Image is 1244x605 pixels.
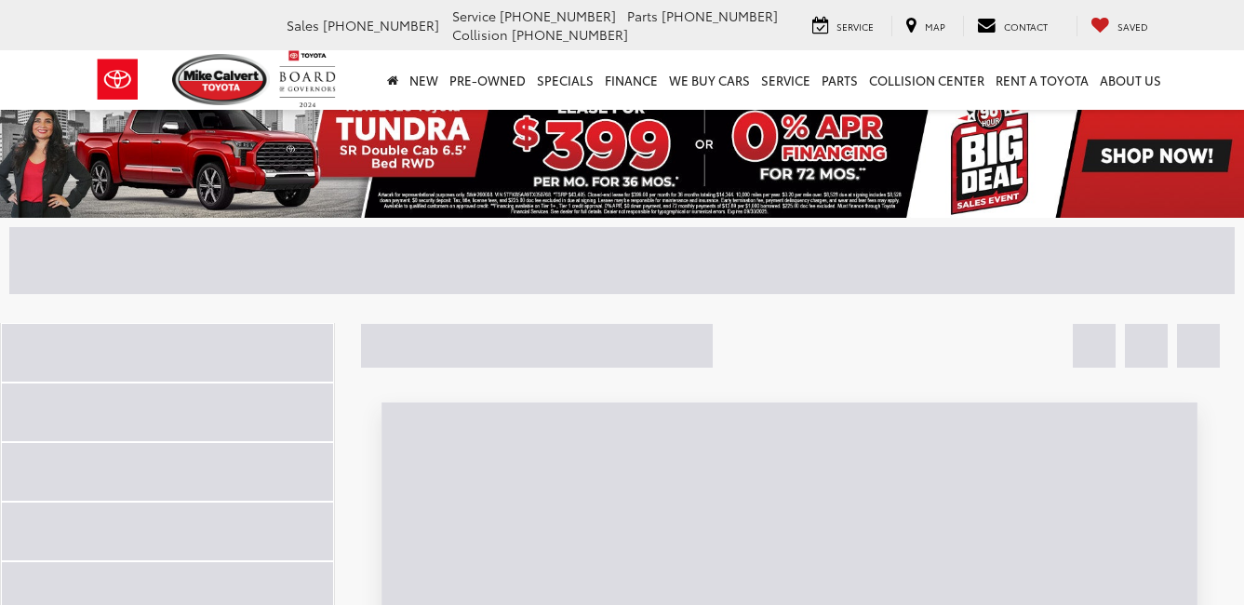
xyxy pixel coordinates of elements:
[925,20,945,34] span: Map
[599,50,663,110] a: Finance
[1094,50,1167,110] a: About Us
[891,16,959,36] a: Map
[1117,20,1148,34] span: Saved
[963,16,1062,36] a: Contact
[627,7,658,25] span: Parts
[756,50,816,110] a: Service
[990,50,1094,110] a: Rent a Toyota
[404,50,444,110] a: New
[83,49,153,110] img: Toyota
[816,50,863,110] a: Parts
[444,50,531,110] a: Pre-Owned
[452,25,508,44] span: Collision
[500,7,616,25] span: [PHONE_NUMBER]
[863,50,990,110] a: Collision Center
[662,7,778,25] span: [PHONE_NUMBER]
[1004,20,1048,34] span: Contact
[1077,16,1162,36] a: My Saved Vehicles
[512,25,628,44] span: [PHONE_NUMBER]
[172,54,271,105] img: Mike Calvert Toyota
[452,7,496,25] span: Service
[531,50,599,110] a: Specials
[798,16,888,36] a: Service
[287,16,319,34] span: Sales
[663,50,756,110] a: WE BUY CARS
[836,20,874,34] span: Service
[381,50,404,110] a: Home
[323,16,439,34] span: [PHONE_NUMBER]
